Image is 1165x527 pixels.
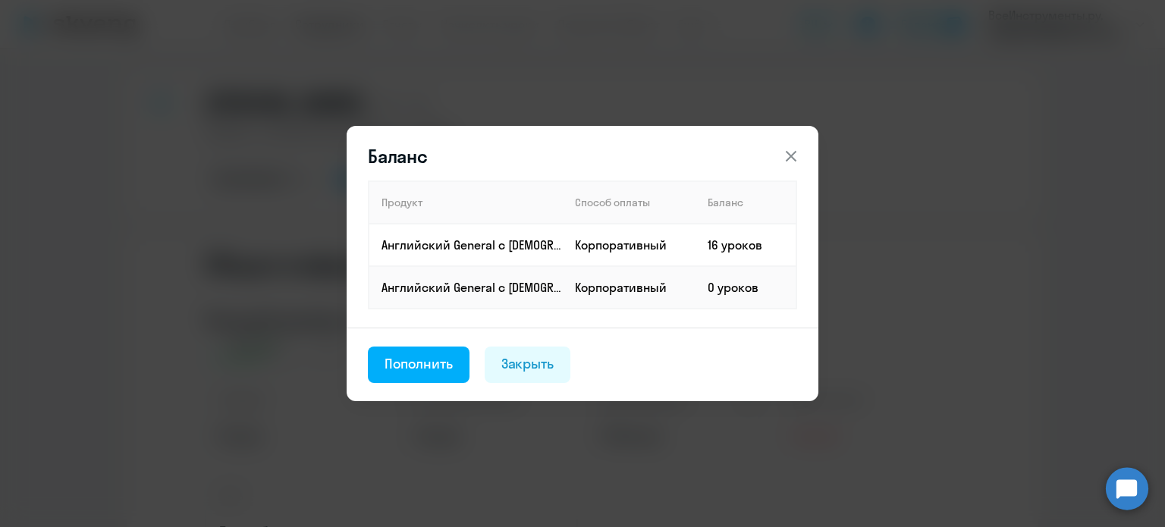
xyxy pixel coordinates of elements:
[696,224,796,266] td: 16 уроков
[382,237,562,253] p: Английский General с [DEMOGRAPHIC_DATA] преподавателем
[563,266,696,309] td: Корпоративный
[501,354,554,374] div: Закрыть
[385,354,453,374] div: Пополнить
[563,224,696,266] td: Корпоративный
[696,181,796,224] th: Баланс
[696,266,796,309] td: 0 уроков
[382,279,562,296] p: Английский General с [DEMOGRAPHIC_DATA] преподавателем
[347,144,818,168] header: Баланс
[485,347,571,383] button: Закрыть
[369,181,563,224] th: Продукт
[563,181,696,224] th: Способ оплаты
[368,347,469,383] button: Пополнить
